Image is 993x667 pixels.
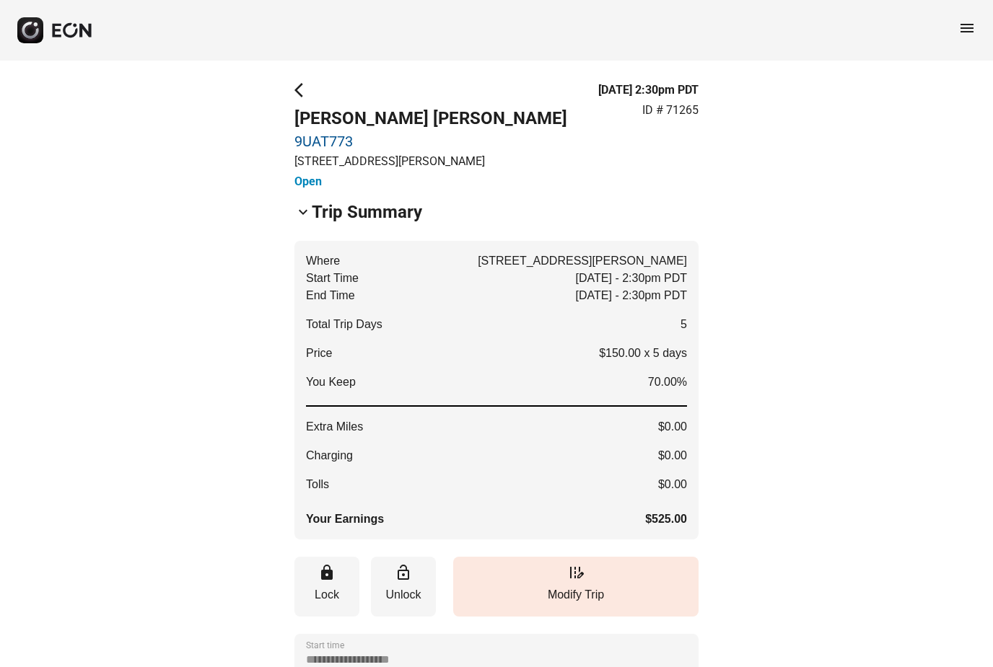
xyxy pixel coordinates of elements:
[294,557,359,617] button: Lock
[642,102,699,119] p: ID # 71265
[302,586,352,604] p: Lock
[371,557,436,617] button: Unlock
[658,476,687,493] span: $0.00
[294,203,312,221] span: keyboard_arrow_down
[306,270,359,287] span: Start Time
[658,418,687,436] span: $0.00
[599,345,687,362] p: $150.00 x 5 days
[294,107,567,130] h2: [PERSON_NAME] [PERSON_NAME]
[306,316,382,333] span: Total Trip Days
[395,564,412,581] span: lock_open
[306,345,332,362] p: Price
[645,511,687,528] span: $525.00
[294,153,567,170] p: [STREET_ADDRESS][PERSON_NAME]
[460,586,691,604] p: Modify Trip
[648,374,687,391] span: 70.00%
[306,252,340,270] span: Where
[658,447,687,464] span: $0.00
[294,241,699,539] button: Where[STREET_ADDRESS][PERSON_NAME]Start Time[DATE] - 2:30pm PDTEnd Time[DATE] - 2:30pm PDTTotal T...
[598,81,699,99] h3: [DATE] 2:30pm PDT
[478,252,687,270] span: [STREET_ADDRESS][PERSON_NAME]
[958,19,976,37] span: menu
[681,316,687,333] span: 5
[294,133,567,150] a: 9UAT773
[576,287,687,304] span: [DATE] - 2:30pm PDT
[294,81,312,99] span: arrow_back_ios
[378,586,429,604] p: Unlock
[306,447,353,464] span: Charging
[306,511,384,528] span: Your Earnings
[306,287,355,304] span: End Time
[312,200,422,224] h2: Trip Summary
[567,564,585,581] span: edit_road
[453,557,699,617] button: Modify Trip
[306,476,329,493] span: Tolls
[318,564,336,581] span: lock
[306,374,356,391] span: You Keep
[306,418,363,436] span: Extra Miles
[576,270,687,287] span: [DATE] - 2:30pm PDT
[294,173,567,190] h3: Open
